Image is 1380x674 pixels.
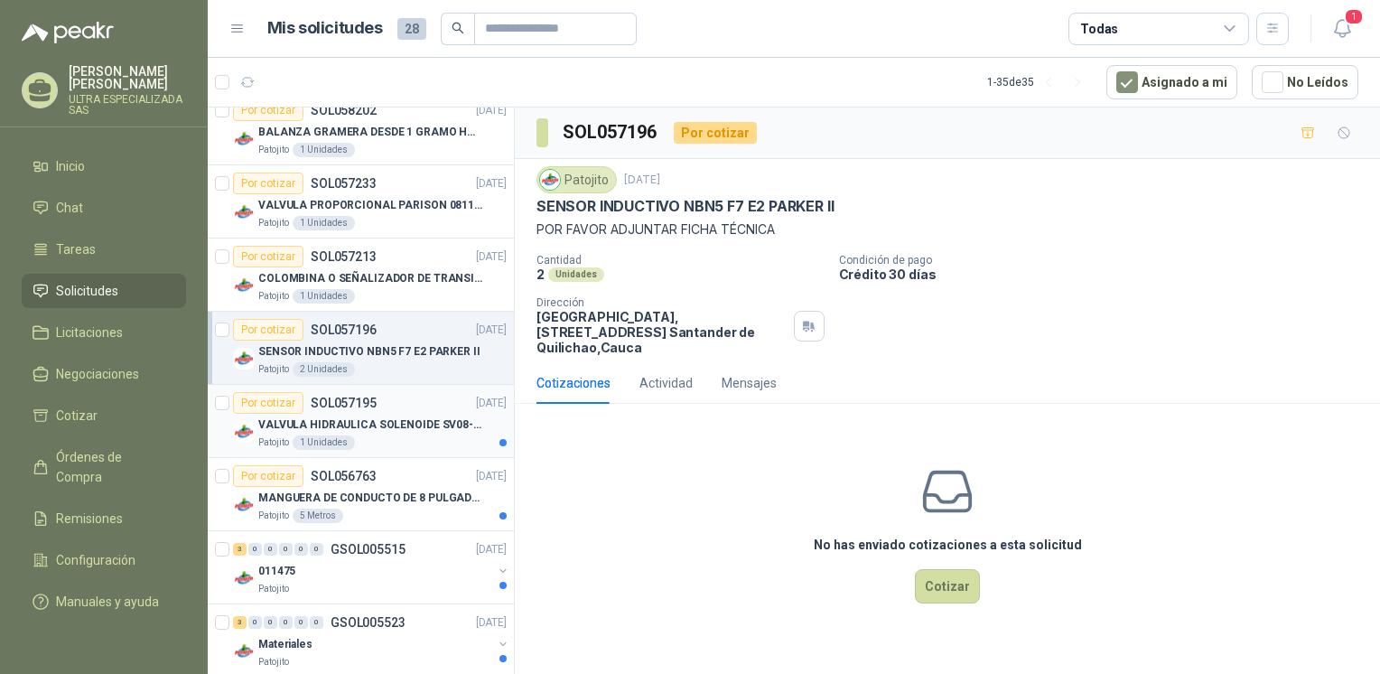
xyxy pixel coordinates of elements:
p: Patojito [258,362,289,377]
img: Company Logo [233,348,255,370]
a: Manuales y ayuda [22,585,186,619]
a: Por cotizarSOL057213[DATE] Company LogoCOLOMBINA O SEÑALIZADOR DE TRANSITOPatojito1 Unidades [208,239,514,312]
div: 0 [264,543,277,556]
span: Manuales y ayuda [56,592,159,612]
p: VALVULA HIDRAULICA SOLENOIDE SV08-20 REF : SV08-3B-N-24DC-DG NORMALMENTE CERRADA [258,417,483,434]
p: SOL057213 [311,250,377,263]
span: Cotizar [56,406,98,426]
a: Solicitudes [22,274,186,308]
div: 0 [294,543,308,556]
div: Por cotizar [233,99,303,121]
div: Por cotizar [233,173,303,194]
span: Licitaciones [56,323,123,342]
p: Condición de pago [839,254,1374,267]
p: SOL056763 [311,470,377,482]
a: Negociaciones [22,357,186,391]
p: 011475 [258,563,295,580]
p: COLOMBINA O SEÑALIZADOR DE TRANSITO [258,270,483,287]
div: Cotizaciones [536,373,611,393]
div: 0 [310,543,323,556]
div: 1 Unidades [293,143,355,157]
div: Todas [1080,19,1118,39]
p: [DATE] [476,102,507,119]
img: Company Logo [233,421,255,443]
img: Company Logo [233,494,255,516]
div: 0 [264,616,277,629]
div: Por cotizar [233,465,303,487]
p: [DATE] [476,248,507,266]
p: Patojito [258,143,289,157]
div: 1 - 35 de 35 [987,68,1092,97]
div: Por cotizar [233,319,303,341]
h1: Mis solicitudes [267,15,383,42]
a: Tareas [22,232,186,267]
span: Inicio [56,156,85,176]
a: Por cotizarSOL057196[DATE] Company LogoSENSOR INDUCTIVO NBN5 F7 E2 PARKER IIPatojito2 Unidades [208,312,514,385]
p: Patojito [258,435,289,450]
div: 2 Unidades [293,362,355,377]
p: SOL057196 [311,323,377,336]
img: Company Logo [233,567,255,589]
img: Company Logo [233,201,255,223]
div: Por cotizar [674,122,757,144]
a: Por cotizarSOL058202[DATE] Company LogoBALANZA GRAMERA DESDE 1 GRAMO HASTA 5 GRAMOSPatojito1 Unid... [208,92,514,165]
div: 0 [279,616,293,629]
img: Company Logo [233,128,255,150]
a: 3 0 0 0 0 0 GSOL005515[DATE] Company Logo011475Patojito [233,538,510,596]
span: search [452,22,464,34]
p: Patojito [258,582,289,596]
span: 1 [1344,8,1364,25]
p: GSOL005523 [331,616,406,629]
div: Actividad [639,373,693,393]
a: Por cotizarSOL057195[DATE] Company LogoVALVULA HIDRAULICA SOLENOIDE SV08-20 REF : SV08-3B-N-24DC-... [208,385,514,458]
p: [PERSON_NAME] [PERSON_NAME] [69,65,186,90]
button: 1 [1326,13,1358,45]
p: Dirección [536,296,787,309]
p: 2 [536,267,545,282]
p: ULTRA ESPECIALIZADA SAS [69,94,186,116]
span: Configuración [56,550,135,570]
span: Remisiones [56,509,123,529]
p: MANGUERA DE CONDUCTO DE 8 PULGADAS DE ALAMBRE DE ACERO PU [258,490,483,507]
div: Por cotizar [233,246,303,267]
div: 3 [233,616,247,629]
p: SENSOR INDUCTIVO NBN5 F7 E2 PARKER II [258,343,480,360]
img: Logo peakr [22,22,114,43]
div: 1 Unidades [293,289,355,304]
a: 3 0 0 0 0 0 GSOL005523[DATE] Company LogoMaterialesPatojito [233,612,510,669]
p: [DATE] [476,175,507,192]
p: Materiales [258,636,312,653]
span: 28 [397,18,426,40]
a: Por cotizarSOL056763[DATE] Company LogoMANGUERA DE CONDUCTO DE 8 PULGADAS DE ALAMBRE DE ACERO PUP... [208,458,514,531]
img: Company Logo [233,641,255,662]
div: 1 Unidades [293,435,355,450]
p: SOL057195 [311,397,377,409]
p: [GEOGRAPHIC_DATA], [STREET_ADDRESS] Santander de Quilichao , Cauca [536,309,787,355]
img: Company Logo [233,275,255,296]
div: 0 [310,616,323,629]
a: Configuración [22,543,186,577]
img: Company Logo [540,170,560,190]
span: Negociaciones [56,364,139,384]
button: Cotizar [915,569,980,604]
button: Asignado a mi [1106,65,1237,99]
p: Crédito 30 días [839,267,1374,282]
p: [DATE] [476,468,507,485]
p: GSOL005515 [331,543,406,556]
p: [DATE] [476,322,507,339]
a: Órdenes de Compra [22,440,186,494]
h3: No has enviado cotizaciones a esta solicitud [814,535,1082,555]
a: Licitaciones [22,315,186,350]
span: Chat [56,198,83,218]
div: Por cotizar [233,392,303,414]
div: 5 Metros [293,509,343,523]
p: BALANZA GRAMERA DESDE 1 GRAMO HASTA 5 GRAMOS [258,124,483,141]
div: Mensajes [722,373,777,393]
a: Cotizar [22,398,186,433]
span: Tareas [56,239,96,259]
p: SENSOR INDUCTIVO NBN5 F7 E2 PARKER II [536,197,834,216]
p: [DATE] [476,395,507,412]
a: Chat [22,191,186,225]
p: VALVULA PROPORCIONAL PARISON 0811404612 / 4WRPEH6C4 REXROTH [258,197,483,214]
p: Cantidad [536,254,825,267]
